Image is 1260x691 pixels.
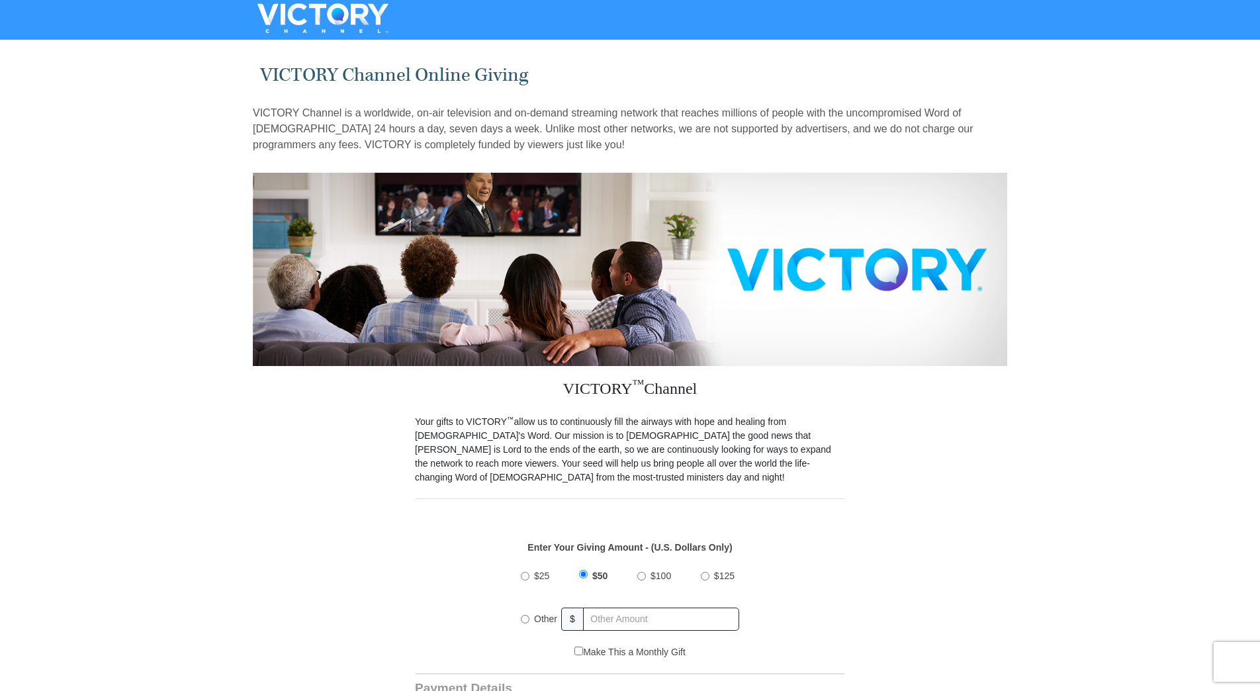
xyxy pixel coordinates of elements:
span: $ [561,608,584,631]
span: $100 [651,571,671,581]
span: $125 [714,571,735,581]
span: $50 [592,571,607,581]
h1: VICTORY Channel Online Giving [260,64,1001,86]
label: Make This a Monthly Gift [574,645,686,659]
span: $25 [534,571,549,581]
h3: VICTORY Channel [415,366,845,415]
p: Your gifts to VICTORY allow us to continuously fill the airways with hope and healing from [DEMOG... [415,415,845,484]
input: Other Amount [583,608,739,631]
input: Make This a Monthly Gift [574,647,583,655]
sup: ™ [507,415,514,423]
strong: Enter Your Giving Amount - (U.S. Dollars Only) [527,542,732,553]
img: VICTORYTHON - VICTORY Channel [240,3,406,33]
sup: ™ [633,377,645,391]
span: Other [534,614,557,624]
p: VICTORY Channel is a worldwide, on-air television and on-demand streaming network that reaches mi... [253,105,1007,153]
